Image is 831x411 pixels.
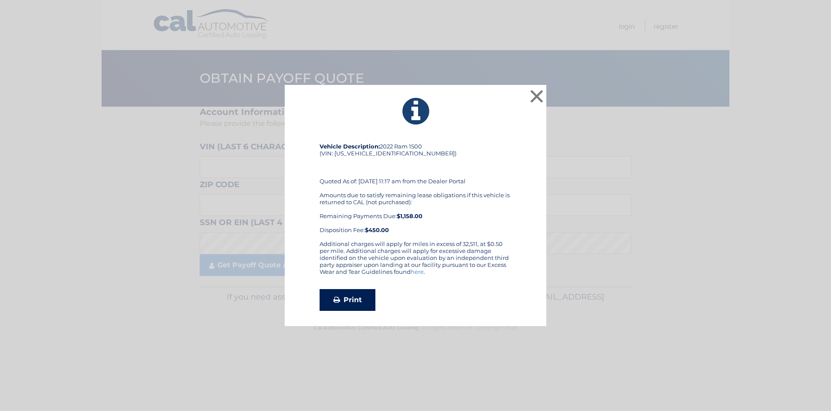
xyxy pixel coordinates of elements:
a: here [411,268,424,275]
div: Additional charges will apply for miles in excess of 32,511, at $0.50 per mile. Additional charge... [320,240,511,282]
button: × [528,88,545,105]
div: 2022 Ram 1500 (VIN: [US_VEHICLE_IDENTIFICATION_NUMBER]) Quoted As of: [DATE] 11:17 am from the De... [320,143,511,240]
div: Amounts due to satisfy remaining lease obligations if this vehicle is returned to CAL (not purcha... [320,192,511,233]
b: $1,158.00 [397,212,422,219]
a: Print [320,289,375,311]
strong: Vehicle Description: [320,143,380,150]
strong: $450.00 [365,226,389,233]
